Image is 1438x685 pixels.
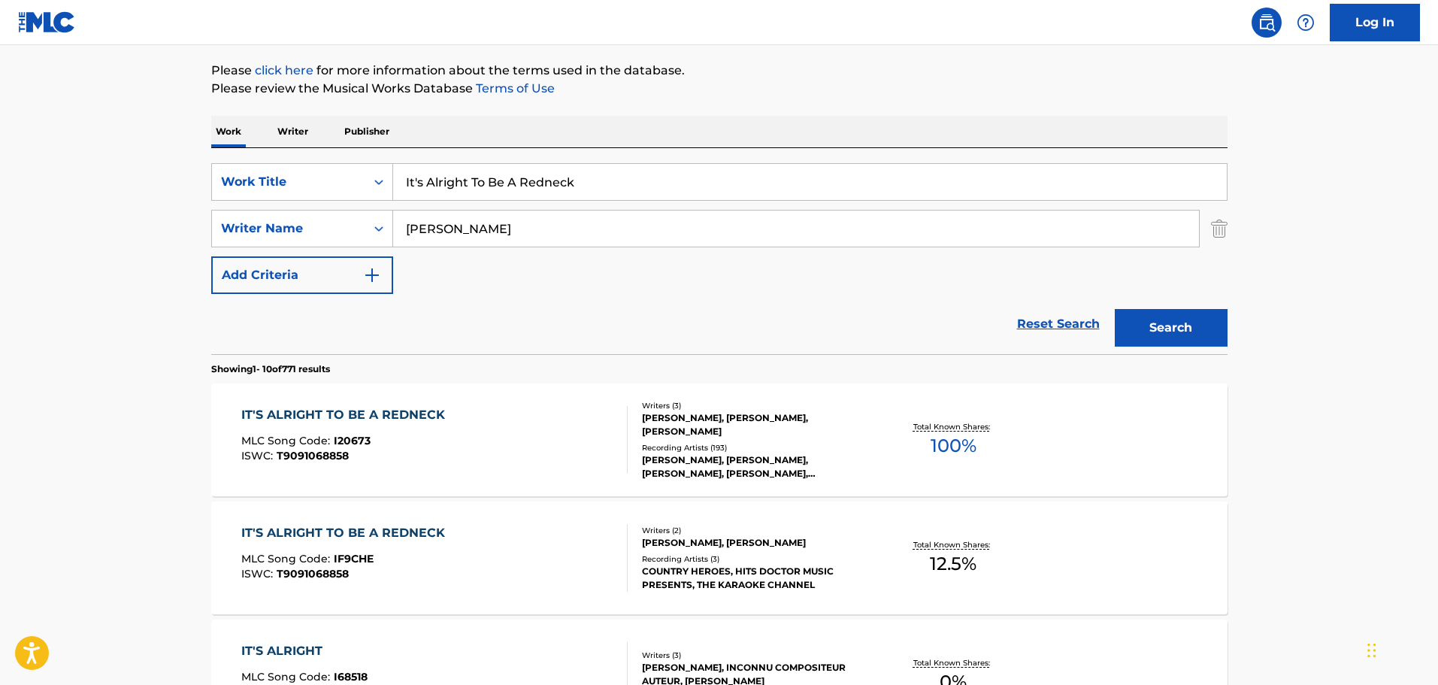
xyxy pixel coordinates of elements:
[334,552,374,565] span: IF9CHE
[642,536,869,550] div: [PERSON_NAME], [PERSON_NAME]
[211,80,1228,98] p: Please review the Musical Works Database
[1258,14,1276,32] img: search
[334,434,371,447] span: I20673
[913,421,994,432] p: Total Known Shares:
[1330,4,1420,41] a: Log In
[340,116,394,147] p: Publisher
[1291,8,1321,38] div: Help
[642,400,869,411] div: Writers ( 3 )
[273,116,313,147] p: Writer
[211,362,330,376] p: Showing 1 - 10 of 771 results
[18,11,76,33] img: MLC Logo
[241,434,334,447] span: MLC Song Code :
[241,552,334,565] span: MLC Song Code :
[241,567,277,580] span: ISWC :
[473,81,555,95] a: Terms of Use
[1367,628,1376,673] div: Drag
[931,432,976,459] span: 100 %
[211,62,1228,80] p: Please for more information about the terms used in the database.
[277,567,349,580] span: T9091068858
[241,524,453,542] div: IT'S ALRIGHT TO BE A REDNECK
[1010,308,1107,341] a: Reset Search
[642,442,869,453] div: Recording Artists ( 193 )
[1297,14,1315,32] img: help
[241,670,334,683] span: MLC Song Code :
[642,411,869,438] div: [PERSON_NAME], [PERSON_NAME], [PERSON_NAME]
[211,502,1228,614] a: IT'S ALRIGHT TO BE A REDNECKMLC Song Code:IF9CHEISWC:T9091068858Writers (2)[PERSON_NAME], [PERSON...
[241,642,368,660] div: IT'S ALRIGHT
[211,116,246,147] p: Work
[913,539,994,550] p: Total Known Shares:
[1115,309,1228,347] button: Search
[221,173,356,191] div: Work Title
[363,266,381,284] img: 9d2ae6d4665cec9f34b9.svg
[221,220,356,238] div: Writer Name
[334,670,368,683] span: I68518
[241,449,277,462] span: ISWC :
[913,657,994,668] p: Total Known Shares:
[1363,613,1438,685] iframe: Chat Widget
[642,565,869,592] div: COUNTRY HEROES, HITS DOCTOR MUSIC PRESENTS, THE KARAOKE CHANNEL
[211,163,1228,354] form: Search Form
[1211,210,1228,247] img: Delete Criterion
[642,525,869,536] div: Writers ( 2 )
[211,383,1228,496] a: IT'S ALRIGHT TO BE A REDNECKMLC Song Code:I20673ISWC:T9091068858Writers (3)[PERSON_NAME], [PERSON...
[255,63,313,77] a: click here
[642,453,869,480] div: [PERSON_NAME], [PERSON_NAME], [PERSON_NAME], [PERSON_NAME], [PERSON_NAME]
[211,256,393,294] button: Add Criteria
[642,553,869,565] div: Recording Artists ( 3 )
[930,550,976,577] span: 12.5 %
[241,406,453,424] div: IT'S ALRIGHT TO BE A REDNECK
[277,449,349,462] span: T9091068858
[642,650,869,661] div: Writers ( 3 )
[1252,8,1282,38] a: Public Search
